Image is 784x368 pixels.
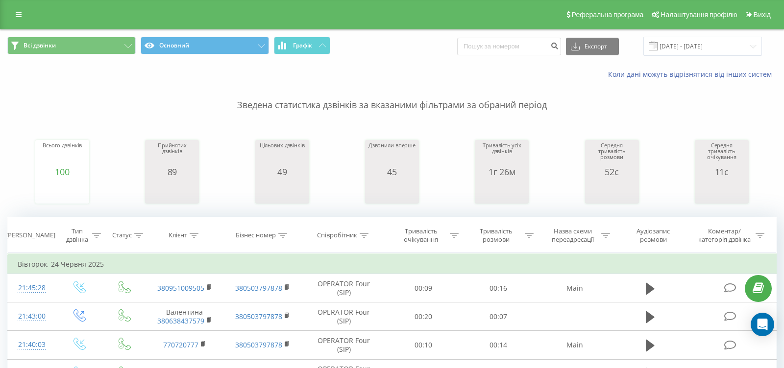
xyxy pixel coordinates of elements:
[18,278,46,298] div: 21:45:28
[157,283,204,293] a: 380951009505
[696,227,753,244] div: Коментар/категорія дзвінка
[623,227,684,244] div: Аудіозапис розмови
[157,316,204,325] a: 380638437579
[546,227,599,244] div: Назва схеми переадресації
[386,331,461,359] td: 00:10
[169,231,187,240] div: Клієнт
[386,274,461,302] td: 00:09
[7,79,777,112] p: Зведена статистика дзвінків за вказаними фільтрами за обраний період
[751,313,774,336] div: Open Intercom Messenger
[141,37,269,54] button: Основний
[260,142,305,167] div: Цільових дзвінків
[395,227,447,244] div: Тривалість очікування
[18,335,46,354] div: 21:40:03
[7,37,136,54] button: Всі дзвінки
[608,69,777,79] a: Коли дані можуть відрізнятися вiд інших систем
[477,167,526,177] div: 1г 26м
[235,312,282,321] a: 380503797878
[302,302,386,331] td: OPERATOR Four (SIP)
[754,11,771,19] span: Вихід
[461,274,536,302] td: 00:16
[317,231,357,240] div: Співробітник
[64,227,90,244] div: Тип дзвінка
[697,167,746,177] div: 11с
[536,274,614,302] td: Main
[536,331,614,359] td: Main
[24,42,56,49] span: Всі дзвінки
[235,340,282,349] a: 380503797878
[386,302,461,331] td: 00:20
[163,340,198,349] a: 770720777
[368,167,416,177] div: 45
[461,302,536,331] td: 00:07
[661,11,737,19] span: Налаштування профілю
[697,142,746,167] div: Середня тривалість очікування
[293,42,312,49] span: Графік
[6,231,55,240] div: [PERSON_NAME]
[588,167,637,177] div: 52с
[274,37,330,54] button: Графік
[43,167,82,177] div: 100
[302,274,386,302] td: OPERATOR Four (SIP)
[236,231,276,240] div: Бізнес номер
[112,231,132,240] div: Статус
[302,331,386,359] td: OPERATOR Four (SIP)
[457,38,561,55] input: Пошук за номером
[588,142,637,167] div: Середня тривалість розмови
[43,142,82,167] div: Всього дзвінків
[572,11,644,19] span: Реферальна програма
[8,254,777,274] td: Вівторок, 24 Червня 2025
[146,302,223,331] td: Валентина
[147,167,196,177] div: 89
[18,307,46,326] div: 21:43:00
[461,331,536,359] td: 00:14
[235,283,282,293] a: 380503797878
[147,142,196,167] div: Прийнятих дзвінків
[470,227,522,244] div: Тривалість розмови
[260,167,305,177] div: 49
[477,142,526,167] div: Тривалість усіх дзвінків
[368,142,416,167] div: Дзвонили вперше
[566,38,619,55] button: Експорт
